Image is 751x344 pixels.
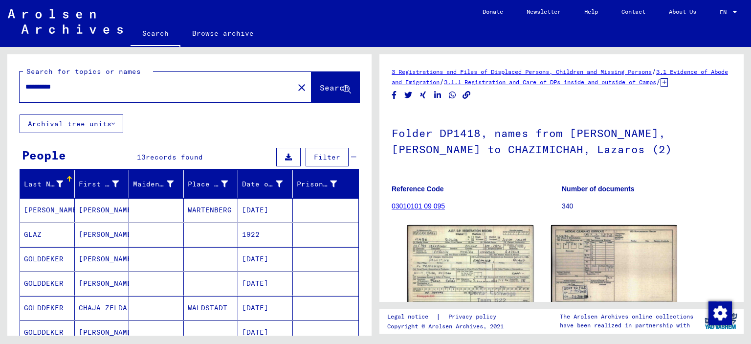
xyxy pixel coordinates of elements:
[75,198,130,222] mat-cell: [PERSON_NAME]
[389,89,399,101] button: Share on Facebook
[20,198,75,222] mat-cell: [PERSON_NAME]
[242,179,283,189] div: Date of Birth
[20,170,75,198] mat-header-cell: Last Name
[392,202,445,210] a: 03010101 09 095
[180,22,265,45] a: Browse archive
[75,170,130,198] mat-header-cell: First Name
[133,176,186,192] div: Maiden Name
[703,309,739,333] img: yv_logo.png
[314,153,340,161] span: Filter
[75,223,130,247] mat-cell: [PERSON_NAME]
[418,89,428,101] button: Share on Xing
[296,82,308,93] mat-icon: close
[311,72,359,102] button: Search
[444,78,656,86] a: 3.1.1 Registration and Care of DPs inside and outside of Camps
[433,89,443,101] button: Share on LinkedIn
[708,301,732,325] img: Change consent
[387,312,436,322] a: Legal notice
[560,321,693,330] p: have been realized in partnership with
[407,225,533,303] img: 001.jpg
[656,77,661,86] span: /
[238,170,293,198] mat-header-cell: Date of Birth
[184,296,239,320] mat-cell: WALDSTADT
[238,223,293,247] mat-cell: 1922
[238,247,293,271] mat-cell: [DATE]
[184,170,239,198] mat-header-cell: Place of Birth
[392,111,731,170] h1: Folder DP1418, names from [PERSON_NAME], [PERSON_NAME] to CHAZIMICHAH, Lazaros (2)
[146,153,203,161] span: records found
[447,89,458,101] button: Share on WhatsApp
[392,185,444,193] b: Reference Code
[75,296,130,320] mat-cell: CHAJA ZELDA
[129,170,184,198] mat-header-cell: Maiden Name
[441,312,508,322] a: Privacy policy
[297,176,350,192] div: Prisoner #
[238,296,293,320] mat-cell: [DATE]
[306,148,349,166] button: Filter
[320,83,349,92] span: Search
[26,67,141,76] mat-label: Search for topics or names
[392,68,652,75] a: 3 Registrations and Files of Displaced Persons, Children and Missing Persons
[20,272,75,296] mat-cell: GOLDDEKER
[131,22,180,47] a: Search
[188,179,228,189] div: Place of Birth
[20,296,75,320] mat-cell: GOLDDEKER
[238,272,293,296] mat-cell: [DATE]
[652,67,656,76] span: /
[137,153,146,161] span: 13
[297,179,337,189] div: Prisoner #
[720,9,730,16] span: EN
[20,247,75,271] mat-cell: GOLDDEKER
[20,115,123,133] button: Archival tree units
[387,312,508,322] div: |
[20,223,75,247] mat-cell: GLAZ
[75,247,130,271] mat-cell: [PERSON_NAME]
[403,89,414,101] button: Share on Twitter
[188,176,241,192] div: Place of Birth
[708,301,731,324] div: Change consent
[8,9,123,34] img: Arolsen_neg.svg
[292,77,311,97] button: Clear
[562,201,731,211] p: 340
[462,89,472,101] button: Copy link
[75,272,130,296] mat-cell: [PERSON_NAME]
[387,322,508,331] p: Copyright © Arolsen Archives, 2021
[24,179,63,189] div: Last Name
[440,77,444,86] span: /
[562,185,635,193] b: Number of documents
[293,170,359,198] mat-header-cell: Prisoner #
[79,176,132,192] div: First Name
[24,176,75,192] div: Last Name
[242,176,295,192] div: Date of Birth
[184,198,239,222] mat-cell: WARTENBERG
[133,179,174,189] div: Maiden Name
[560,312,693,321] p: The Arolsen Archives online collections
[79,179,119,189] div: First Name
[22,146,66,164] div: People
[238,198,293,222] mat-cell: [DATE]
[551,225,677,304] img: 002.jpg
